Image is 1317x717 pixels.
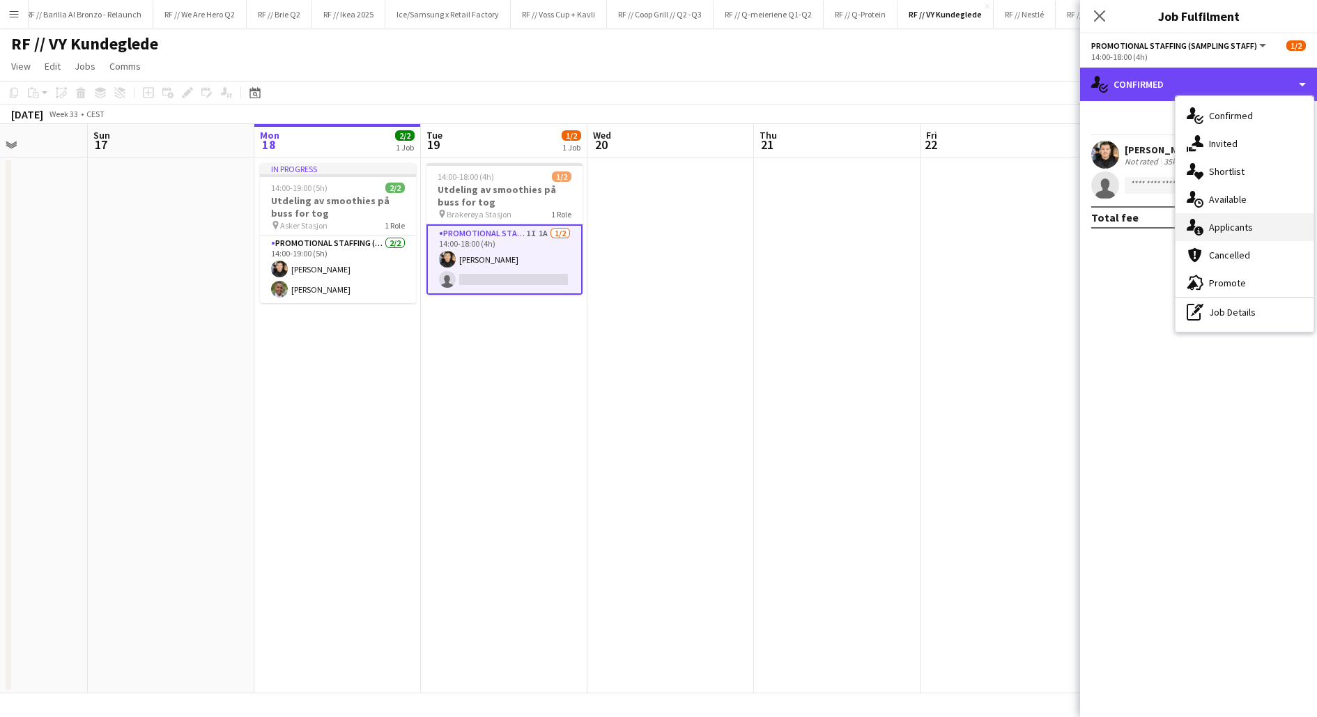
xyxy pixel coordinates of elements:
[607,1,714,28] button: RF // Coop Grill // Q2 -Q3
[447,209,511,219] span: Brakerøya Stasjon
[280,220,328,231] span: Asker Stasjon
[426,224,583,295] app-card-role: Promotional Staffing (Sampling Staff)1I1A1/214:00-18:00 (4h)[PERSON_NAME]
[11,33,158,54] h1: RF // VY Kundeglede
[86,109,105,119] div: CEST
[898,1,994,28] button: RF // VY Kundeglede
[1091,40,1268,51] button: Promotional Staffing (Sampling Staff)
[562,130,581,141] span: 1/2
[312,1,385,28] button: RF // Ikea 2025
[924,137,937,153] span: 22
[75,60,95,72] span: Jobs
[1091,40,1257,51] span: Promotional Staffing (Sampling Staff)
[385,183,405,193] span: 2/2
[426,163,583,295] app-job-card: 14:00-18:00 (4h)1/2Utdeling av smoothies på buss for tog Brakerøya Stasjon1 RolePromotional Staff...
[385,220,405,231] span: 1 Role
[760,129,777,141] span: Thu
[260,236,416,303] app-card-role: Promotional Staffing (Sampling Staff)2/214:00-19:00 (5h)[PERSON_NAME][PERSON_NAME]
[260,163,416,303] app-job-card: In progress14:00-19:00 (5h)2/2Utdeling av smoothies på buss for tog Asker Stasjon1 RolePromotiona...
[11,107,43,121] div: [DATE]
[1176,298,1314,326] div: Job Details
[593,129,611,141] span: Wed
[994,1,1056,28] button: RF // Nestlé
[1080,7,1317,25] h3: Job Fulfilment
[757,137,777,153] span: 21
[395,130,415,141] span: 2/2
[1176,213,1314,241] div: Applicants
[247,1,312,28] button: RF // Brie Q2
[258,137,279,153] span: 18
[1161,156,1186,167] div: 35km
[511,1,607,28] button: RF // Voss Cup + Kavli
[438,171,494,182] span: 14:00-18:00 (4h)
[1176,102,1314,130] div: Confirmed
[260,129,279,141] span: Mon
[91,137,110,153] span: 17
[15,1,153,28] button: RF // Barilla Al Bronzo - Relaunch
[926,129,937,141] span: Fri
[824,1,898,28] button: RF // Q-Protein
[426,129,442,141] span: Tue
[104,57,146,75] a: Comms
[385,1,511,28] button: Ice/Samsung x Retail Factory
[1176,185,1314,213] div: Available
[46,109,81,119] span: Week 33
[45,60,61,72] span: Edit
[1176,269,1314,297] div: Promote
[39,57,66,75] a: Edit
[591,137,611,153] span: 20
[1176,130,1314,157] div: Invited
[6,57,36,75] a: View
[153,1,247,28] button: RF // We Are Hero Q2
[271,183,328,193] span: 14:00-19:00 (5h)
[260,163,416,174] div: In progress
[562,142,580,153] div: 1 Job
[1080,68,1317,101] div: Confirmed
[424,137,442,153] span: 19
[69,57,101,75] a: Jobs
[93,129,110,141] span: Sun
[1176,241,1314,269] div: Cancelled
[1091,52,1306,62] div: 14:00-18:00 (4h)
[1091,210,1139,224] div: Total fee
[260,194,416,219] h3: Utdeling av smoothies på buss for tog
[1125,156,1161,167] div: Not rated
[1125,144,1203,156] div: [PERSON_NAME]
[426,183,583,208] h3: Utdeling av smoothies på buss for tog
[1286,40,1306,51] span: 1/2
[1056,1,1162,28] button: RF // Coop Kebab Q1-Q2
[11,60,31,72] span: View
[551,209,571,219] span: 1 Role
[714,1,824,28] button: RF // Q-meieriene Q1-Q2
[552,171,571,182] span: 1/2
[396,142,414,153] div: 1 Job
[109,60,141,72] span: Comms
[1176,157,1314,185] div: Shortlist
